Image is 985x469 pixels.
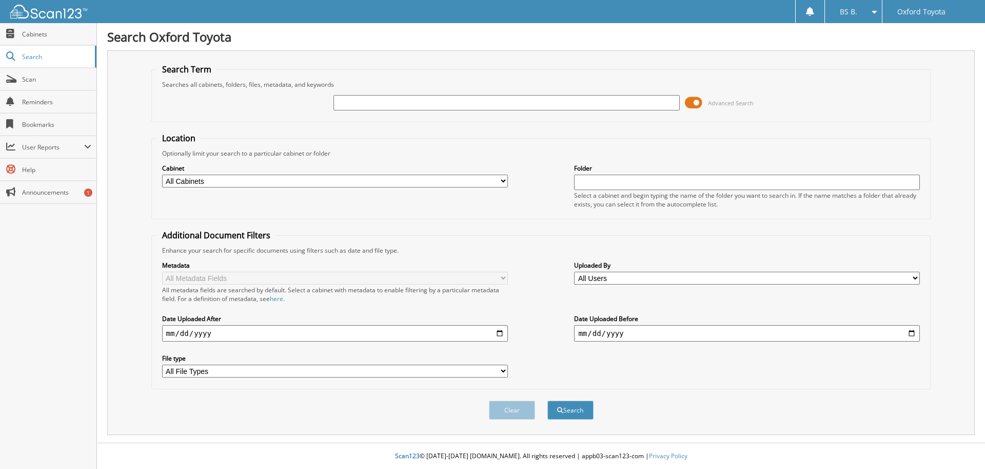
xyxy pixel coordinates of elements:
[22,75,91,84] span: Scan
[22,188,91,197] span: Announcements
[84,189,92,197] div: 1
[22,120,91,129] span: Bookmarks
[489,401,535,420] button: Clear
[162,325,508,342] input: start
[22,52,90,61] span: Search
[157,149,925,158] div: Optionally limit your search to a particular cabinet or folder
[162,314,508,323] label: Date Uploaded After
[22,98,91,106] span: Reminders
[547,401,594,420] button: Search
[97,444,985,469] div: © [DATE]-[DATE] [DOMAIN_NAME]. All rights reserved | appb03-scan123-com |
[574,314,920,323] label: Date Uploaded Before
[574,261,920,270] label: Uploaded By
[162,164,508,173] label: Cabinet
[162,286,508,303] div: All metadata fields are searched by default. Select a cabinet with metadata to enable filtering b...
[157,64,216,75] legend: Search Term
[395,452,420,460] span: Scan123
[157,230,275,241] legend: Additional Document Filters
[162,261,508,270] label: Metadata
[157,246,925,255] div: Enhance your search for specific documents using filters such as date and file type.
[157,80,925,89] div: Searches all cabinets, folders, files, metadata, and keywords
[708,99,754,107] span: Advanced Search
[22,165,91,174] span: Help
[10,5,87,18] img: scan123-logo-white.svg
[107,28,975,45] h1: Search Oxford Toyota
[574,325,920,342] input: end
[162,354,508,363] label: File type
[897,9,945,15] span: Oxford Toyota
[270,294,283,303] a: here
[574,191,920,209] div: Select a cabinet and begin typing the name of the folder you want to search in. If the name match...
[840,9,857,15] span: BS B.
[22,30,91,39] span: Cabinets
[157,133,201,144] legend: Location
[649,452,687,460] a: Privacy Policy
[574,164,920,173] label: Folder
[22,143,84,152] span: User Reports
